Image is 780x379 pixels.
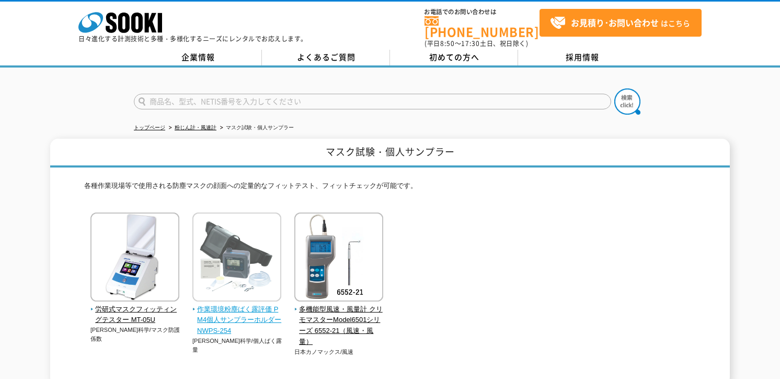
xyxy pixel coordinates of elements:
img: btn_search.png [614,88,640,115]
span: (平日 ～ 土日、祝日除く) [425,39,528,48]
p: 日々進化する計測技術と多種・多様化するニーズにレンタルでお応えします。 [78,36,307,42]
img: 労研式マスクフィッティングテスター MT-05U [90,213,179,304]
span: お電話でのお問い合わせは [425,9,540,15]
a: 粉じん計・風速計 [175,125,216,130]
a: 初めての方へ [390,50,518,65]
a: 企業情報 [134,50,262,65]
a: 多機能型風速・風量計 クリモマスターModel6501シリーズ 6552-21（風速・風量） [294,294,384,348]
p: [PERSON_NAME]科学/マスク防護係数 [90,326,180,343]
span: 初めての方へ [429,51,479,63]
span: 多機能型風速・風量計 クリモマスターModel6501シリーズ 6552-21（風速・風量） [294,304,384,348]
span: 8:50 [440,39,455,48]
h1: マスク試験・個人サンプラー [50,139,730,168]
span: はこちら [550,15,690,31]
img: 作業環境粉塵ばく露評価 PM4個人サンプラーホルダー NWPS-254 [192,213,281,304]
a: よくあるご質問 [262,50,390,65]
p: 各種作業現場等で使用される防塵マスクの顔面への定量的なフィットテスト、フィットチェックが可能です。 [84,181,696,197]
input: 商品名、型式、NETIS番号を入力してください [134,94,611,109]
span: 作業環境粉塵ばく露評価 PM4個人サンプラーホルダー NWPS-254 [192,304,282,337]
a: お見積り･お問い合わせはこちら [540,9,702,37]
a: 採用情報 [518,50,646,65]
span: 労研式マスクフィッティングテスター MT-05U [90,304,180,326]
a: トップページ [134,125,165,130]
a: 労研式マスクフィッティングテスター MT-05U [90,294,180,326]
p: [PERSON_NAME]科学/個人ばく露量 [192,337,282,354]
a: [PHONE_NUMBER] [425,16,540,38]
p: 日本カノマックス/風速 [294,348,384,356]
li: マスク試験・個人サンプラー [218,122,294,133]
span: 17:30 [461,39,480,48]
img: 多機能型風速・風量計 クリモマスターModel6501シリーズ 6552-21（風速・風量） [294,213,383,304]
strong: お見積り･お問い合わせ [571,16,659,29]
a: 作業環境粉塵ばく露評価 PM4個人サンプラーホルダー NWPS-254 [192,294,282,337]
